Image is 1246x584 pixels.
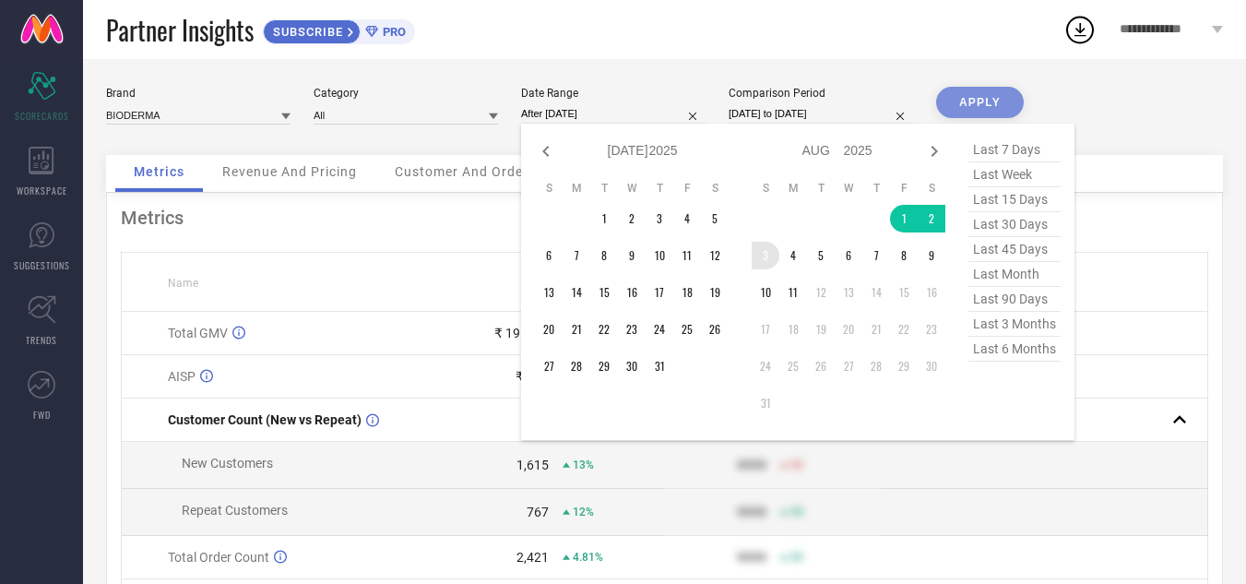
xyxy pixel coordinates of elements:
[807,181,835,196] th: Tuesday
[790,551,803,564] span: 50
[168,369,196,384] span: AISP
[573,459,594,471] span: 13%
[168,412,362,427] span: Customer Count (New vs Repeat)
[737,458,766,472] div: 9999
[618,316,646,343] td: Wed Jul 23 2025
[918,316,945,343] td: Sat Aug 23 2025
[968,287,1061,312] span: last 90 days
[14,258,70,272] span: SUGGESTIONS
[182,503,288,518] span: Repeat Customers
[222,164,357,179] span: Revenue And Pricing
[779,352,807,380] td: Mon Aug 25 2025
[752,242,779,269] td: Sun Aug 03 2025
[918,205,945,232] td: Sat Aug 02 2025
[590,316,618,343] td: Tue Jul 22 2025
[673,279,701,306] td: Fri Jul 18 2025
[701,316,729,343] td: Sat Jul 26 2025
[646,279,673,306] td: Thu Jul 17 2025
[263,15,415,44] a: SUBSCRIBEPRO
[968,262,1061,287] span: last month
[618,181,646,196] th: Wednesday
[646,352,673,380] td: Thu Jul 31 2025
[182,456,273,471] span: New Customers
[618,205,646,232] td: Wed Jul 02 2025
[106,11,254,49] span: Partner Insights
[535,242,563,269] td: Sun Jul 06 2025
[701,279,729,306] td: Sat Jul 19 2025
[890,181,918,196] th: Friday
[535,140,557,162] div: Previous month
[494,326,549,340] div: ₹ 19.49 L
[790,459,803,471] span: 50
[590,205,618,232] td: Tue Jul 01 2025
[835,352,862,380] td: Wed Aug 27 2025
[646,316,673,343] td: Thu Jul 24 2025
[168,277,198,290] span: Name
[890,352,918,380] td: Fri Aug 29 2025
[890,242,918,269] td: Fri Aug 08 2025
[673,181,701,196] th: Friday
[807,316,835,343] td: Tue Aug 19 2025
[701,242,729,269] td: Sat Jul 12 2025
[33,408,51,422] span: FWD
[790,506,803,518] span: 50
[134,164,184,179] span: Metrics
[673,205,701,232] td: Fri Jul 04 2025
[918,352,945,380] td: Sat Aug 30 2025
[835,181,862,196] th: Wednesday
[862,181,890,196] th: Thursday
[862,279,890,306] td: Thu Aug 14 2025
[835,316,862,343] td: Wed Aug 20 2025
[563,279,590,306] td: Mon Jul 14 2025
[168,326,228,340] span: Total GMV
[521,87,706,100] div: Date Range
[673,242,701,269] td: Fri Jul 11 2025
[968,312,1061,337] span: last 3 months
[1063,13,1097,46] div: Open download list
[521,104,706,124] input: Select date range
[618,279,646,306] td: Wed Jul 16 2025
[701,181,729,196] th: Saturday
[918,181,945,196] th: Saturday
[516,458,549,472] div: 1,615
[752,352,779,380] td: Sun Aug 24 2025
[752,316,779,343] td: Sun Aug 17 2025
[807,352,835,380] td: Tue Aug 26 2025
[807,242,835,269] td: Tue Aug 05 2025
[890,316,918,343] td: Fri Aug 22 2025
[573,506,594,518] span: 12%
[535,181,563,196] th: Sunday
[968,162,1061,187] span: last week
[923,140,945,162] div: Next month
[590,181,618,196] th: Tuesday
[646,181,673,196] th: Thursday
[890,205,918,232] td: Fri Aug 01 2025
[264,25,348,39] span: SUBSCRIBE
[378,25,406,39] span: PRO
[729,104,913,124] input: Select comparison period
[26,333,57,347] span: TRENDS
[779,242,807,269] td: Mon Aug 04 2025
[590,242,618,269] td: Tue Jul 08 2025
[918,279,945,306] td: Sat Aug 16 2025
[862,242,890,269] td: Thu Aug 07 2025
[590,352,618,380] td: Tue Jul 29 2025
[968,237,1061,262] span: last 45 days
[17,184,67,197] span: WORKSPACE
[807,279,835,306] td: Tue Aug 12 2025
[573,551,603,564] span: 4.81%
[890,279,918,306] td: Fri Aug 15 2025
[862,316,890,343] td: Thu Aug 21 2025
[15,109,69,123] span: SCORECARDS
[516,550,549,565] div: 2,421
[516,369,549,384] div: ₹ 733
[737,505,766,519] div: 9999
[779,279,807,306] td: Mon Aug 11 2025
[737,550,766,565] div: 9999
[729,87,913,100] div: Comparison Period
[968,337,1061,362] span: last 6 months
[563,316,590,343] td: Mon Jul 21 2025
[968,212,1061,237] span: last 30 days
[563,352,590,380] td: Mon Jul 28 2025
[968,187,1061,212] span: last 15 days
